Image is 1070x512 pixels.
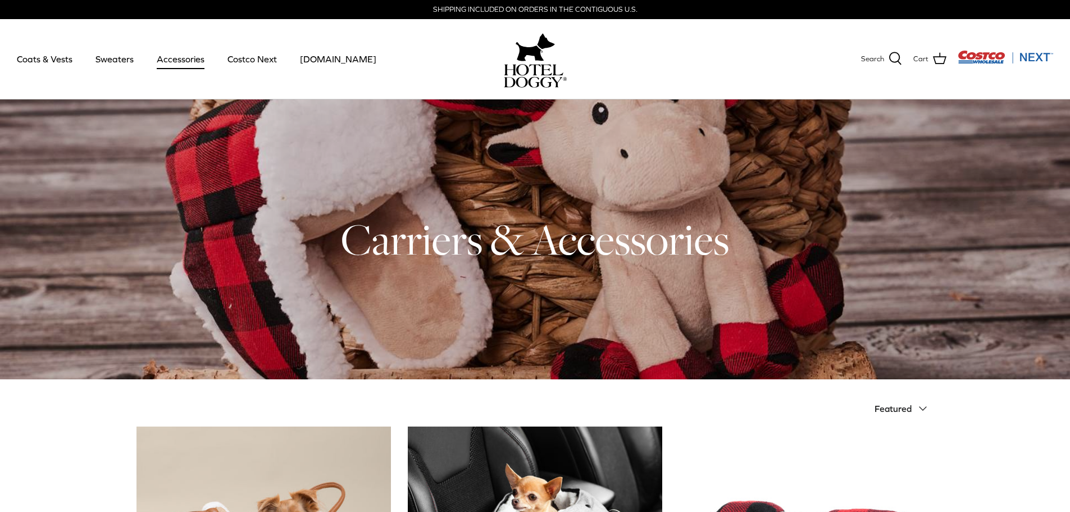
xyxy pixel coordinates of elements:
a: Search [861,52,902,66]
img: hoteldoggy.com [516,30,555,64]
a: Costco Next [217,40,287,78]
span: Cart [913,53,928,65]
a: Cart [913,52,946,66]
h1: Carriers & Accessories [136,212,934,267]
a: hoteldoggy.com hoteldoggycom [504,30,567,88]
img: Costco Next [958,50,1053,64]
span: Featured [875,404,912,414]
a: Accessories [147,40,215,78]
button: Featured [875,396,934,421]
span: Search [861,53,884,65]
a: Coats & Vests [7,40,83,78]
a: Visit Costco Next [958,57,1053,66]
a: Sweaters [85,40,144,78]
img: hoteldoggycom [504,64,567,88]
a: [DOMAIN_NAME] [290,40,386,78]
